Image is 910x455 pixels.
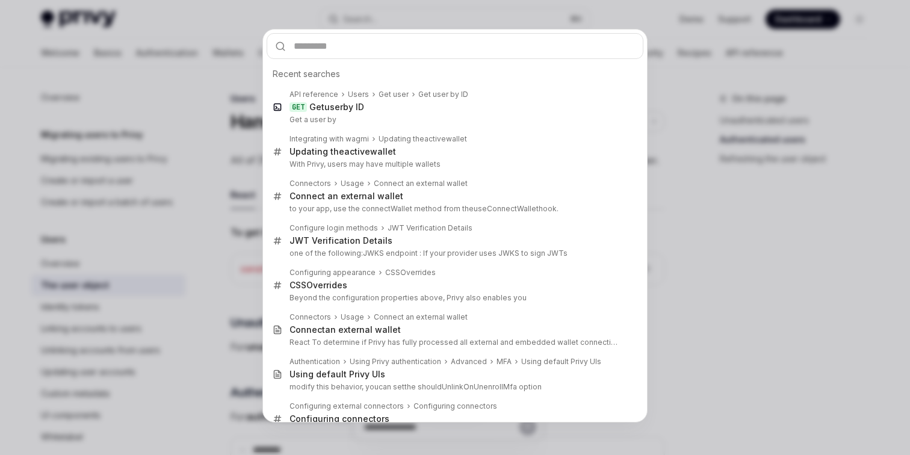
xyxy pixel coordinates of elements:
[289,159,618,169] p: With Privy, users may have multiple wallets
[497,357,512,367] div: MFA
[289,191,403,202] div: Connect an external wallet
[379,382,404,391] b: can set
[289,312,331,322] div: Connectors
[289,115,618,125] p: Get a user by
[344,146,370,156] b: active
[289,223,378,233] div: Configure login methods
[289,280,347,291] div: Overrides
[289,268,376,277] div: Configuring appearance
[289,235,392,246] div: JWT Verification Details
[451,357,487,367] div: Advanced
[348,90,369,99] div: Users
[388,223,472,233] div: JWT Verification Details
[273,68,340,80] span: Recent searches
[374,179,468,188] div: Connect an external wallet
[363,249,379,258] b: JWK
[413,401,497,411] div: Configuring connectors
[341,312,364,322] div: Usage
[289,280,306,290] b: CSS
[289,179,331,188] div: Connectors
[289,102,307,112] div: GET
[289,134,369,144] div: Integrating with wagmi
[385,268,400,277] b: CSS
[379,90,409,99] div: Get user
[289,146,396,157] div: Updating the wallet
[374,312,468,322] div: Connect an external wallet
[289,382,618,392] p: modify this behavior, you the shouldUnlinkOnUnenrollMfa option
[379,134,467,144] div: Updating the wallet
[289,401,404,411] div: Configuring external connectors
[289,293,618,303] p: Beyond the configuration properties above, Privy also enables you
[289,324,325,335] b: Connect
[289,338,618,347] p: React To determine if Privy has fully processed all external and embedded wallet connections, use t
[521,357,601,367] div: Using default Privy UIs
[418,90,468,99] div: Get user by ID
[324,102,343,112] b: user
[289,413,389,424] div: Configuring connectors
[289,357,340,367] div: Authentication
[385,268,436,277] div: Overrides
[289,249,618,258] p: one of the following: S endpoint : If your provider uses JWKS to sign JWTs
[289,204,618,214] p: to your app, use the connectWallet method from the hook.
[474,204,539,213] b: useConnectWallet
[341,179,364,188] div: Usage
[289,324,401,335] div: an external wallet
[289,90,338,99] div: API reference
[289,369,385,380] div: Using default Privy UIs
[350,357,441,367] div: Using Privy authentication
[309,102,364,113] div: Get by ID
[424,134,446,143] b: active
